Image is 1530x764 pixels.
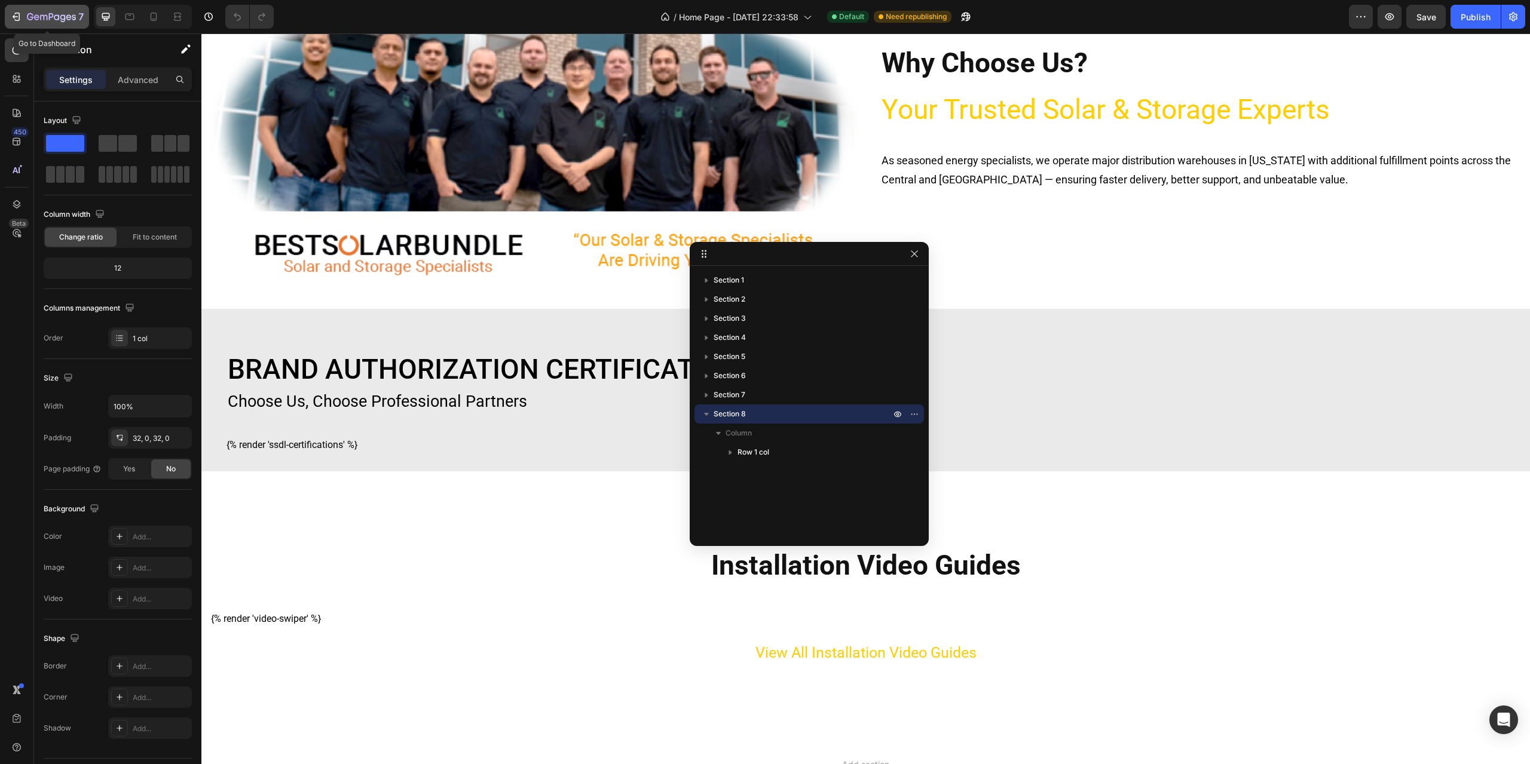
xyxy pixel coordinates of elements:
[26,322,1321,349] p: BRAND AUTHORIZATION CERTIFICATION
[133,692,189,703] div: Add...
[679,11,798,23] span: Home Page - [DATE] 22:33:58
[133,661,189,672] div: Add...
[714,351,745,363] span: Section 5
[679,14,1314,44] h2: Why Choose Us?
[78,10,84,24] p: 7
[44,432,71,443] div: Padding
[44,562,65,573] div: Image
[59,232,103,243] span: Change ratio
[674,11,677,23] span: /
[133,232,177,243] span: Fit to content
[166,464,176,474] span: No
[59,73,93,86] p: Settings
[46,260,189,277] div: 12
[44,661,67,671] div: Border
[714,293,745,305] span: Section 2
[133,532,189,542] div: Add...
[5,5,89,29] button: 7
[636,725,693,737] span: Add section
[123,464,135,474] span: Yes
[44,300,137,317] div: Columns management
[1451,5,1501,29] button: Publish
[133,723,189,734] div: Add...
[714,274,744,286] span: Section 1
[44,333,63,343] div: Order
[225,5,274,29] div: Undo/Redo
[1489,705,1518,734] div: Open Intercom Messenger
[133,333,189,344] div: 1 col
[133,433,189,444] div: 32, 0, 32, 0
[44,723,71,734] div: Shadow
[58,42,156,57] p: Section
[680,118,1312,157] p: As seasoned energy specialists, we operate major distribution warehouses in [US_STATE] with addit...
[10,578,1319,593] div: {% render 'video-swiper' %}
[44,464,102,474] div: Page padding
[1406,5,1446,29] button: Save
[1416,12,1436,22] span: Save
[714,370,746,382] span: Section 6
[11,127,29,137] div: 450
[726,427,752,439] span: Column
[25,404,1323,419] div: {% render 'ssdl-certifications' %}
[133,594,189,605] div: Add...
[201,33,1530,764] iframe: Design area
[133,563,189,573] div: Add...
[679,59,1314,94] h2: Your Trusted Solar & Storage Experts
[738,446,769,458] span: Row 1 col
[44,692,68,702] div: Corner
[109,395,191,417] input: Auto
[714,389,745,401] span: Section 7
[714,312,746,324] span: Section 3
[118,73,158,86] p: Advanced
[26,360,1321,376] p: Choose Us, Choose Professional Partners
[9,219,29,228] div: Beta
[839,11,864,22] span: Default
[886,11,947,22] span: Need republishing
[10,517,1319,547] h2: Installation Video Guides
[554,610,775,628] a: View All Installation Video Guides
[44,531,62,542] div: Color
[44,207,107,223] div: Column width
[44,113,84,129] div: Layout
[44,401,63,412] div: Width
[714,408,746,420] span: Section 8
[1461,11,1491,23] div: Publish
[44,593,63,604] div: Video
[44,631,82,647] div: Shape
[714,332,746,343] span: Section 4
[44,501,102,517] div: Background
[44,370,75,386] div: Size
